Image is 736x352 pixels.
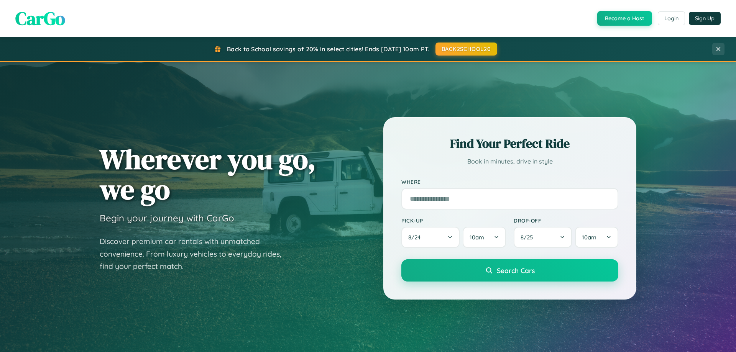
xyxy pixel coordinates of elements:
span: 8 / 24 [408,234,424,241]
span: Search Cars [497,266,535,275]
label: Pick-up [401,217,506,224]
h1: Wherever you go, we go [100,144,316,205]
h3: Begin your journey with CarGo [100,212,234,224]
button: Become a Host [597,11,652,26]
span: 8 / 25 [521,234,537,241]
label: Where [401,178,618,185]
p: Book in minutes, drive in style [401,156,618,167]
span: CarGo [15,6,65,31]
span: 10am [470,234,484,241]
button: 10am [575,227,618,248]
button: 8/25 [514,227,572,248]
button: Sign Up [689,12,721,25]
h2: Find Your Perfect Ride [401,135,618,152]
label: Drop-off [514,217,618,224]
span: 10am [582,234,596,241]
button: Search Cars [401,259,618,282]
button: 8/24 [401,227,460,248]
p: Discover premium car rentals with unmatched convenience. From luxury vehicles to everyday rides, ... [100,235,291,273]
button: Login [658,11,685,25]
button: 10am [463,227,506,248]
span: Back to School savings of 20% in select cities! Ends [DATE] 10am PT. [227,45,429,53]
button: BACK2SCHOOL20 [435,43,497,56]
